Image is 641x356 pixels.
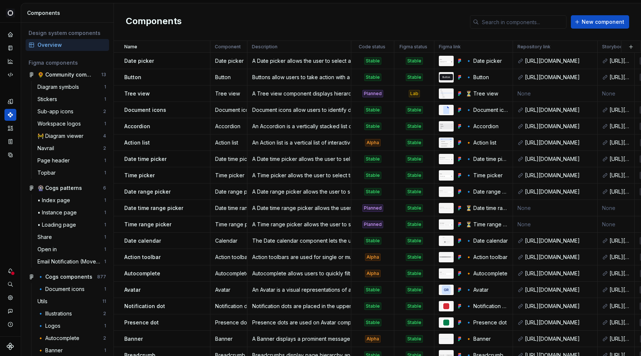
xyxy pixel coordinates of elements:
div: Alpha [365,270,381,277]
div: Documentation [4,42,16,54]
div: [URL][DOMAIN_NAME] [609,74,630,81]
img: 🔹 Date picker [440,59,453,63]
img: 🔹 Notification dot [442,302,451,311]
a: 🔹 Cogs components877 [26,271,109,283]
button: Search ⌘K [4,278,16,290]
div: Stable [406,335,423,343]
div: 🔹 Presence dot [466,319,508,326]
div: 1 [104,347,106,353]
img: 🔹 Presence dot [442,318,451,327]
div: The Date calendar component lets the user select a date without any input or modal. [248,237,351,245]
p: Button [124,74,141,81]
div: [URL][DOMAIN_NAME] [525,335,593,343]
div: 🔹 Illustrations [37,310,75,317]
div: Time picker [211,172,247,179]
button: New component [571,15,629,29]
div: 🔹 Accordion [466,123,508,130]
div: A Date time picker allows the user to select a combination of date and time using a calendar with... [248,155,351,163]
svg: Supernova Logo [7,343,14,350]
div: Action toolbars are used for single or multi-select patterns when a user needs to apply an action... [248,253,351,261]
img: 🔹 Date range picker [440,190,453,193]
a: Topbar1 [34,167,109,179]
div: Alpha [365,335,381,343]
div: 🔹 Notification dot [466,302,508,310]
div: Stable [406,286,423,294]
div: Stable [364,74,381,81]
div: 1 [104,158,106,164]
div: [URL][DOMAIN_NAME] [609,335,630,343]
img: 🔸 Action list [440,138,453,147]
div: 6 [103,185,106,191]
a: Assets [4,122,16,134]
div: 877 [97,274,106,280]
div: Stable [406,57,423,65]
td: None [598,200,635,216]
img: 🔹 Document icons [442,106,451,114]
div: [URL][DOMAIN_NAME] [609,155,630,163]
div: Tree view [211,90,247,97]
div: Stable [364,106,381,114]
div: Planned [362,90,383,97]
div: [URL][DOMAIN_NAME] [525,74,593,81]
div: 1 [104,210,106,216]
div: 🔹 Document icons [466,106,508,114]
div: Stable [406,155,423,163]
div: Avatar [211,286,247,294]
a: Analytics [4,55,16,67]
div: Date time picker [211,155,247,163]
img: 🔹 Accordion [440,123,453,129]
div: 13 [101,72,106,78]
div: [URL][DOMAIN_NAME] [525,237,593,245]
div: Document icons allow users to identify document types. [248,106,351,114]
div: Stable [406,237,423,245]
a: Settings [4,292,16,304]
div: 🔹 Logos [37,322,63,330]
div: Autocomplete allows users to quickly filter through a list of options with free text and pick one... [248,270,351,277]
p: Banner [124,335,143,343]
p: Action list [124,139,150,146]
a: Navrail2 [34,142,109,154]
div: Stickers [37,96,60,103]
div: Diagram symbols [37,83,82,91]
div: Alpha [365,253,381,261]
a: • Loading page1 [34,219,109,231]
div: [URL][DOMAIN_NAME] [525,155,593,163]
div: 🔹 Date picker [466,57,508,65]
p: Notification dot [124,302,165,310]
p: Time range picker [124,221,171,228]
div: Components [4,109,16,121]
div: [URL][DOMAIN_NAME] [609,237,630,245]
div: Overview [37,41,106,49]
div: • Loading page [37,221,79,229]
div: 🔸 Banner [37,347,66,354]
div: Lab [409,90,420,97]
div: [URL][DOMAIN_NAME] [609,106,630,114]
div: Stable [406,270,423,277]
a: Code automation [4,69,16,81]
div: Button [211,74,247,81]
div: A Banner displays a prominent message and optional actions spanning the whole screen or content a... [248,335,351,343]
div: [URL][DOMAIN_NAME] [525,286,593,294]
div: [URL][DOMAIN_NAME] [609,172,630,179]
div: [URL][DOMAIN_NAME] [525,123,593,130]
div: 🔸 Action list [466,139,508,146]
input: Search in components... [479,15,566,29]
div: Stable [406,319,423,326]
div: Stable [364,237,381,245]
img: 🔹 Breadcrumb [440,355,453,356]
div: 2 [103,145,106,151]
div: Notifications [4,265,16,277]
div: Date range picker [211,188,247,195]
a: 🔹 Illustrations2 [34,308,109,320]
a: • Instance page1 [34,207,109,219]
div: 🔸 Action toolbar [466,253,508,261]
p: Date range picker [124,188,171,195]
div: [URL][DOMAIN_NAME] [525,57,593,65]
div: ⏳ Tree view [466,90,508,97]
div: Page header [37,157,73,164]
div: 1 [104,234,106,240]
p: Presence dot [124,319,159,326]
